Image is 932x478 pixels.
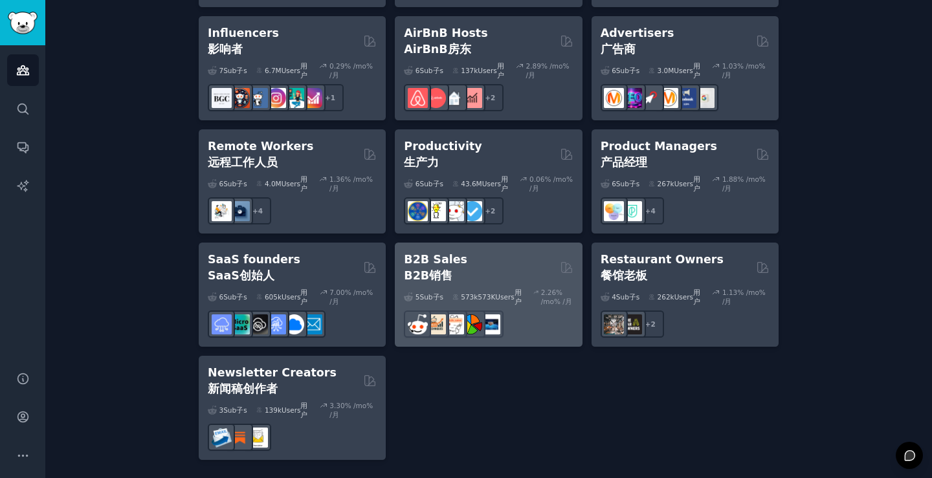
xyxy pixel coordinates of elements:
[416,292,420,301] font: 5
[426,88,446,108] img: AirBnBHosts
[258,207,263,215] font: 4
[485,94,491,102] font: +
[722,175,737,183] font: 1.88
[612,292,616,301] font: 4
[640,88,660,108] img: PPC
[282,179,300,188] font: Users
[212,88,232,108] img: BeautyGuruChatter
[604,314,624,334] img: restaurantowners
[622,314,642,334] img: BarOwners
[416,66,420,75] font: 6
[236,179,243,188] font: 子
[243,406,247,415] font: s
[404,140,482,153] font: Productivity
[265,406,282,415] font: 139k
[230,201,250,221] img: work
[444,314,464,334] img: b2b_sales
[208,269,274,282] font: SaaS创始人
[601,156,647,169] font: 产品经理
[693,288,703,306] font: 用户
[694,88,715,108] img: googleads
[636,179,639,188] font: s
[482,179,501,188] font: Users
[282,66,300,75] font: Users
[300,288,310,306] font: 用户
[529,175,573,192] font: % /月
[601,140,717,153] font: Product Managers
[491,207,495,215] font: 2
[433,292,440,301] font: 子
[331,94,335,102] font: 1
[636,66,639,75] font: s
[208,27,279,39] font: Influencers
[265,66,282,75] font: 6.7M
[737,62,759,70] font: % /mo
[440,66,443,75] font: s
[616,292,629,301] font: Sub
[616,66,629,75] font: Sub
[243,179,247,188] font: s
[645,207,651,215] font: +
[495,292,514,301] font: Users
[478,292,495,301] font: 573K
[526,62,541,70] font: 2.89
[722,175,766,192] font: % /月
[601,253,724,266] font: Restaurant Owners
[208,366,337,379] font: Newsletter Creators
[737,175,759,183] font: % /mo
[404,253,467,266] font: B2B Sales
[282,406,300,415] font: Users
[722,62,766,79] font: % /月
[248,314,268,334] img: NoCodeSaaS
[266,88,286,108] img: InstagramMarketing
[223,292,236,301] font: Sub
[302,88,322,108] img: InstagramGrowthTips
[236,66,243,75] font: 子
[501,175,511,193] font: 用户
[344,62,366,70] font: % /mo
[676,88,696,108] img: FacebookAds
[408,88,428,108] img: airbnb_hosts
[404,269,452,282] font: B2B销售
[444,88,464,108] img: rentalproperties
[284,88,304,108] img: influencermarketing
[601,269,647,282] font: 餐馆老板
[8,12,38,34] img: GummySearch logo
[420,66,433,75] font: Sub
[219,179,224,188] font: 6
[345,288,367,296] font: % /mo
[444,201,464,221] img: productivity
[478,66,496,75] font: Users
[345,402,367,409] font: % /mo
[658,179,674,188] font: 267k
[616,179,629,188] font: Sub
[485,207,491,215] font: +
[554,298,572,305] font: % /月
[604,201,624,221] img: ProductManagement
[329,175,373,192] font: % /月
[266,314,286,334] img: SaaSSales
[658,292,674,301] font: 262k
[541,62,563,70] font: % /mo
[612,179,616,188] font: 6
[622,88,642,108] img: SEO
[461,66,478,75] font: 137k
[208,382,278,395] font: 新闻稿创作者
[208,140,313,153] font: Remote Workers
[300,401,310,419] font: 用户
[722,288,766,305] font: % /月
[693,61,703,80] font: 用户
[329,175,344,183] font: 1.36
[408,201,428,221] img: LifeProTips
[426,201,446,221] img: lifehacks
[497,61,507,80] font: 用户
[208,253,300,266] font: SaaS founders
[212,314,232,334] img: SaaS
[208,43,243,56] font: 影响者
[284,314,304,334] img: B2BSaaS
[629,179,636,188] font: 子
[325,94,331,102] font: +
[426,314,446,334] img: salestechniques
[462,88,482,108] img: AirBnBInvesting
[462,201,482,221] img: getdisciplined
